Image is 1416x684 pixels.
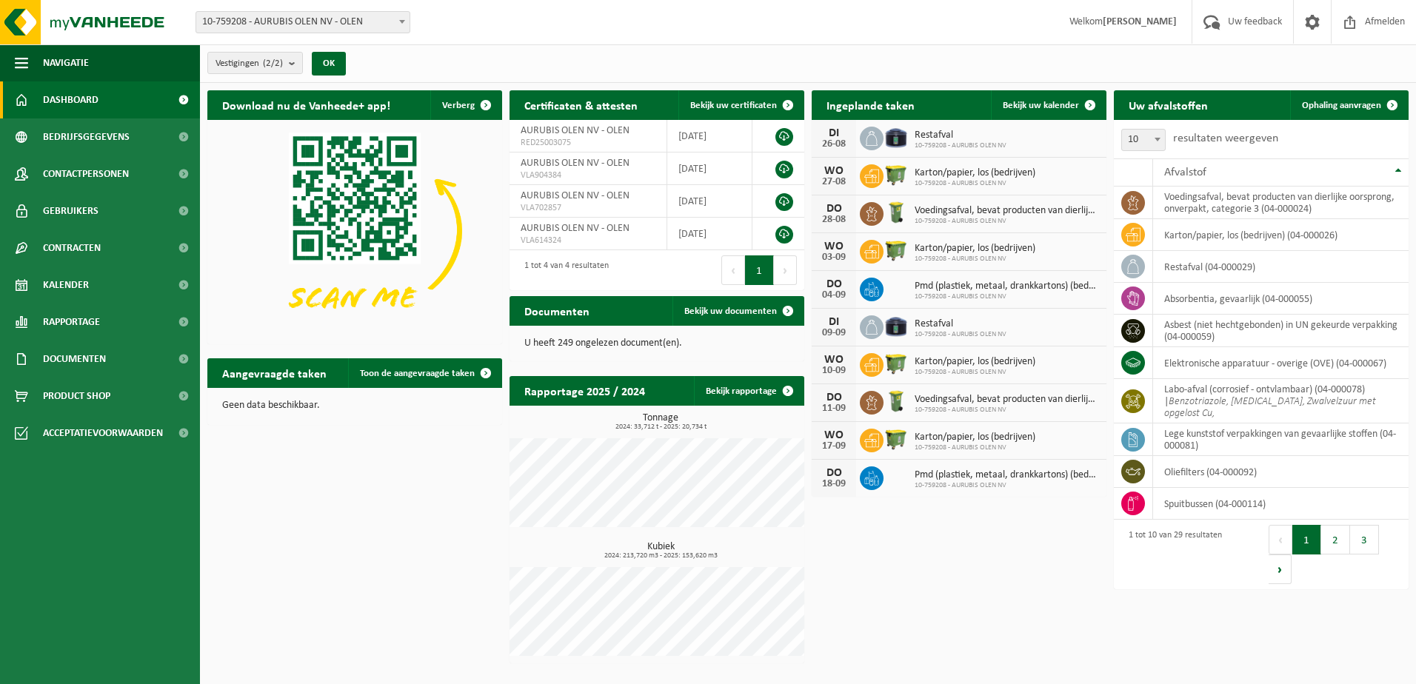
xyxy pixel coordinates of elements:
[1122,130,1165,150] span: 10
[1164,396,1376,419] i: Benzotriazole, [MEDICAL_DATA], Zwalvelzuur met opgelost Cu,
[1153,187,1409,219] td: voedingsafval, bevat producten van dierlijke oorsprong, onverpakt, categorie 3 (04-000024)
[884,426,909,452] img: WB-1100-HPE-GN-50
[915,443,1035,452] span: 10-759208 - AURUBIS OLEN NV
[915,217,1099,226] span: 10-759208 - AURUBIS OLEN NV
[672,296,803,326] a: Bekijk uw documenten
[43,192,98,229] span: Gebruikers
[43,304,100,341] span: Rapportage
[667,218,752,250] td: [DATE]
[667,152,752,185] td: [DATE]
[510,90,652,119] h2: Certificaten & attesten
[690,101,777,110] span: Bekijk uw certificaten
[1121,129,1166,151] span: 10
[819,139,849,150] div: 26-08
[915,205,1099,217] span: Voedingsafval, bevat producten van dierlijke oorsprong, onverpakt, categorie 3
[510,296,604,325] h2: Documenten
[1153,456,1409,488] td: oliefilters (04-000092)
[312,52,346,76] button: OK
[43,229,101,266] span: Contracten
[43,81,98,118] span: Dashboard
[884,200,909,225] img: WB-0140-HPE-GN-50
[1153,379,1409,423] td: labo-afval (corrosief - ontvlambaar) (04-000078) |
[510,376,660,405] h2: Rapportage 2025 / 2024
[819,403,849,414] div: 11-09
[1003,101,1079,110] span: Bekijk uw kalender
[43,155,129,192] span: Contactpersonen
[1103,16,1177,27] strong: [PERSON_NAME]
[819,316,849,328] div: DI
[819,278,849,290] div: DO
[521,158,629,169] span: AURUBIS OLEN NV - OLEN
[1302,101,1381,110] span: Ophaling aanvragen
[196,12,410,33] span: 10-759208 - AURUBIS OLEN NV - OLEN
[819,392,849,403] div: DO
[1153,251,1409,283] td: restafval (04-000029)
[684,306,777,316] span: Bekijk uw documenten
[1173,133,1278,144] label: resultaten weergeven
[884,124,909,150] img: CR-SU-1C-5000-000-02
[915,368,1035,377] span: 10-759208 - AURUBIS OLEN NV
[915,481,1099,490] span: 10-759208 - AURUBIS OLEN NV
[1164,167,1206,178] span: Afvalstof
[348,358,501,388] a: Toon de aangevraagde taken
[915,243,1035,255] span: Karton/papier, los (bedrijven)
[521,125,629,136] span: AURUBIS OLEN NV - OLEN
[884,389,909,414] img: WB-0140-HPE-GN-50
[521,170,655,181] span: VLA904384
[1269,525,1292,554] button: Previous
[1153,283,1409,315] td: absorbentia, gevaarlijk (04-000055)
[812,90,929,119] h2: Ingeplande taken
[216,53,283,75] span: Vestigingen
[521,190,629,201] span: AURUBIS OLEN NV - OLEN
[43,341,106,378] span: Documenten
[667,120,752,152] td: [DATE]
[263,58,283,68] count: (2/2)
[819,203,849,215] div: DO
[517,254,609,286] div: 1 tot 4 van 4 resultaten
[915,432,1035,443] span: Karton/papier, los (bedrijven)
[774,255,797,285] button: Next
[915,141,1006,150] span: 10-759208 - AURUBIS OLEN NV
[207,120,502,341] img: Download de VHEPlus App
[721,255,745,285] button: Previous
[1121,523,1222,586] div: 1 tot 10 van 29 resultaten
[819,366,849,376] div: 10-09
[819,252,849,263] div: 03-09
[1153,488,1409,520] td: spuitbussen (04-000114)
[1114,90,1223,119] h2: Uw afvalstoffen
[222,400,487,411] p: Geen data beschikbaar.
[430,90,501,120] button: Verberg
[915,318,1006,330] span: Restafval
[521,202,655,214] span: VLA702857
[1153,347,1409,379] td: elektronische apparatuur - overige (OVE) (04-000067)
[517,552,804,560] span: 2024: 213,720 m3 - 2025: 153,620 m3
[694,376,803,406] a: Bekijk rapportage
[43,266,89,304] span: Kalender
[667,185,752,218] td: [DATE]
[884,238,909,263] img: WB-1100-HPE-GN-50
[991,90,1105,120] a: Bekijk uw kalender
[196,11,410,33] span: 10-759208 - AURUBIS OLEN NV - OLEN
[819,328,849,338] div: 09-09
[207,52,303,74] button: Vestigingen(2/2)
[819,479,849,489] div: 18-09
[819,441,849,452] div: 17-09
[678,90,803,120] a: Bekijk uw certificaten
[43,378,110,415] span: Product Shop
[521,235,655,247] span: VLA614324
[207,90,405,119] h2: Download nu de Vanheede+ app!
[819,127,849,139] div: DI
[517,423,804,431] span: 2024: 33,712 t - 2025: 20,734 t
[819,215,849,225] div: 28-08
[915,394,1099,406] span: Voedingsafval, bevat producten van dierlijke oorsprong, onverpakt, categorie 3
[915,469,1099,481] span: Pmd (plastiek, metaal, drankkartons) (bedrijven)
[915,356,1035,368] span: Karton/papier, los (bedrijven)
[819,429,849,441] div: WO
[819,241,849,252] div: WO
[1153,423,1409,456] td: lege kunststof verpakkingen van gevaarlijke stoffen (04-000081)
[43,118,130,155] span: Bedrijfsgegevens
[915,281,1099,292] span: Pmd (plastiek, metaal, drankkartons) (bedrijven)
[207,358,341,387] h2: Aangevraagde taken
[1350,525,1379,554] button: 3
[1321,525,1350,554] button: 2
